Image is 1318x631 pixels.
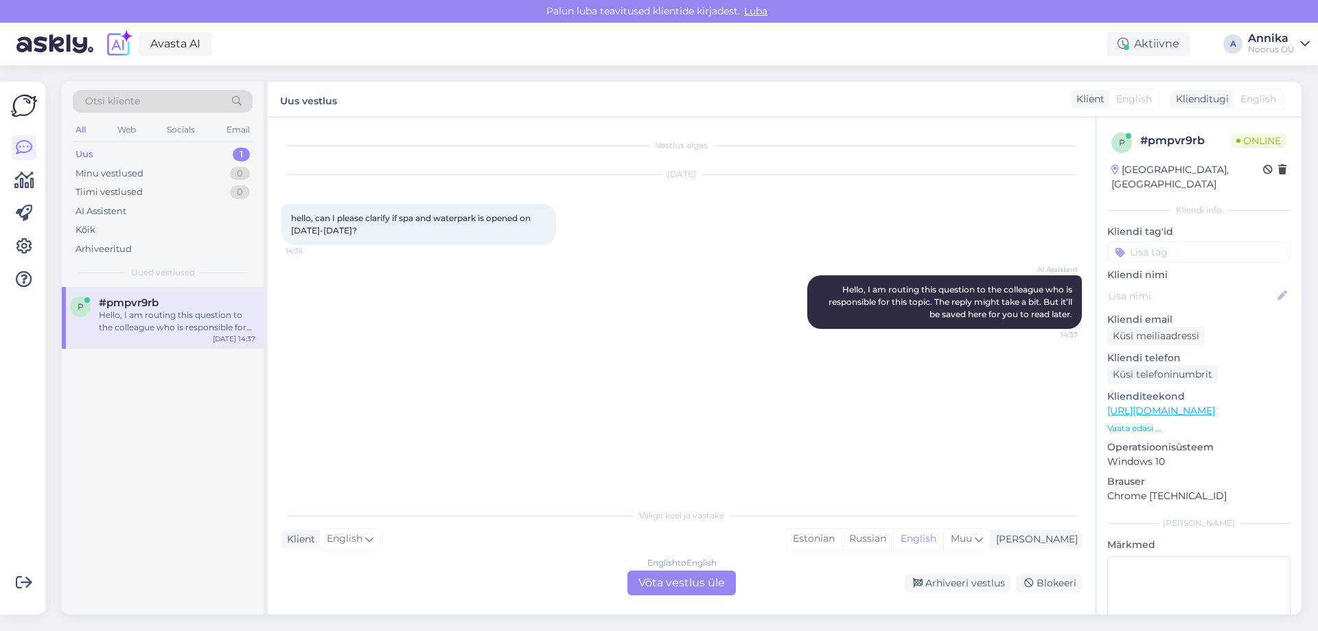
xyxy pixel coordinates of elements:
div: Socials [164,121,198,139]
img: explore-ai [104,30,133,58]
span: Luba [740,5,772,17]
span: p [1119,137,1125,148]
div: Arhiveeri vestlus [905,574,1010,593]
div: [PERSON_NAME] [1107,517,1291,529]
div: Email [224,121,253,139]
p: Kliendi tag'id [1107,225,1291,239]
span: 14:37 [1026,330,1078,340]
div: Klienditugi [1170,92,1229,106]
p: Kliendi email [1107,312,1291,327]
p: Kliendi telefon [1107,351,1291,365]
div: Aktiivne [1107,32,1190,56]
div: Kõik [76,223,95,237]
div: A [1223,34,1242,54]
p: Märkmed [1107,538,1291,552]
div: [PERSON_NAME] [991,532,1078,547]
p: Vaata edasi ... [1107,422,1291,435]
div: Kliendi info [1107,204,1291,216]
span: English [1116,92,1152,106]
p: Operatsioonisüsteem [1107,440,1291,455]
span: Uued vestlused [131,266,195,279]
div: 0 [230,167,250,181]
span: Otsi kliente [85,94,140,108]
div: 0 [230,185,250,199]
a: [URL][DOMAIN_NAME] [1107,404,1215,417]
div: English [893,529,943,549]
div: Arhiveeritud [76,242,132,256]
div: Võta vestlus üle [627,571,736,595]
p: Kliendi nimi [1107,268,1291,282]
div: Web [115,121,139,139]
div: Valige keel ja vastake [281,509,1082,522]
span: Hello, I am routing this question to the colleague who is responsible for this topic. The reply m... [829,284,1074,319]
div: Klient [1071,92,1105,106]
div: AI Assistent [76,205,126,218]
input: Lisa nimi [1108,288,1275,303]
div: Klient [281,532,315,547]
div: Annika [1248,33,1295,44]
span: Muu [951,532,972,544]
p: Chrome [TECHNICAL_ID] [1107,489,1291,503]
span: 14:36 [286,246,337,256]
label: Uus vestlus [280,90,337,108]
span: English [327,531,362,547]
div: # pmpvr9rb [1140,133,1231,149]
span: Online [1231,133,1286,148]
div: [DATE] 14:37 [213,334,255,344]
span: #pmpvr9rb [99,297,159,309]
p: Klienditeekond [1107,389,1291,404]
div: Blokeeri [1016,574,1082,593]
div: Noorus OÜ [1248,44,1295,55]
div: [DATE] [281,168,1082,181]
span: p [78,301,84,312]
input: Lisa tag [1107,242,1291,262]
div: Vestlus algas [281,139,1082,152]
div: Russian [842,529,893,549]
span: hello, can I please clarify if spa and waterpark is opened on [DATE]-[DATE]? [291,213,533,236]
a: Avasta AI [139,32,212,56]
p: Brauser [1107,474,1291,489]
div: Estonian [786,529,842,549]
div: Hello, I am routing this question to the colleague who is responsible for this topic. The reply m... [99,309,255,334]
div: Tiimi vestlused [76,185,143,199]
span: English [1240,92,1276,106]
div: All [73,121,89,139]
p: Windows 10 [1107,455,1291,469]
div: [GEOGRAPHIC_DATA], [GEOGRAPHIC_DATA] [1111,163,1263,192]
img: Askly Logo [11,93,37,119]
div: Uus [76,148,93,161]
span: AI Assistent [1026,264,1078,275]
div: English to English [647,557,717,569]
div: Minu vestlused [76,167,143,181]
div: Küsi telefoninumbrit [1107,365,1218,384]
div: 1 [233,148,250,161]
a: AnnikaNoorus OÜ [1248,33,1310,55]
div: Küsi meiliaadressi [1107,327,1205,345]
